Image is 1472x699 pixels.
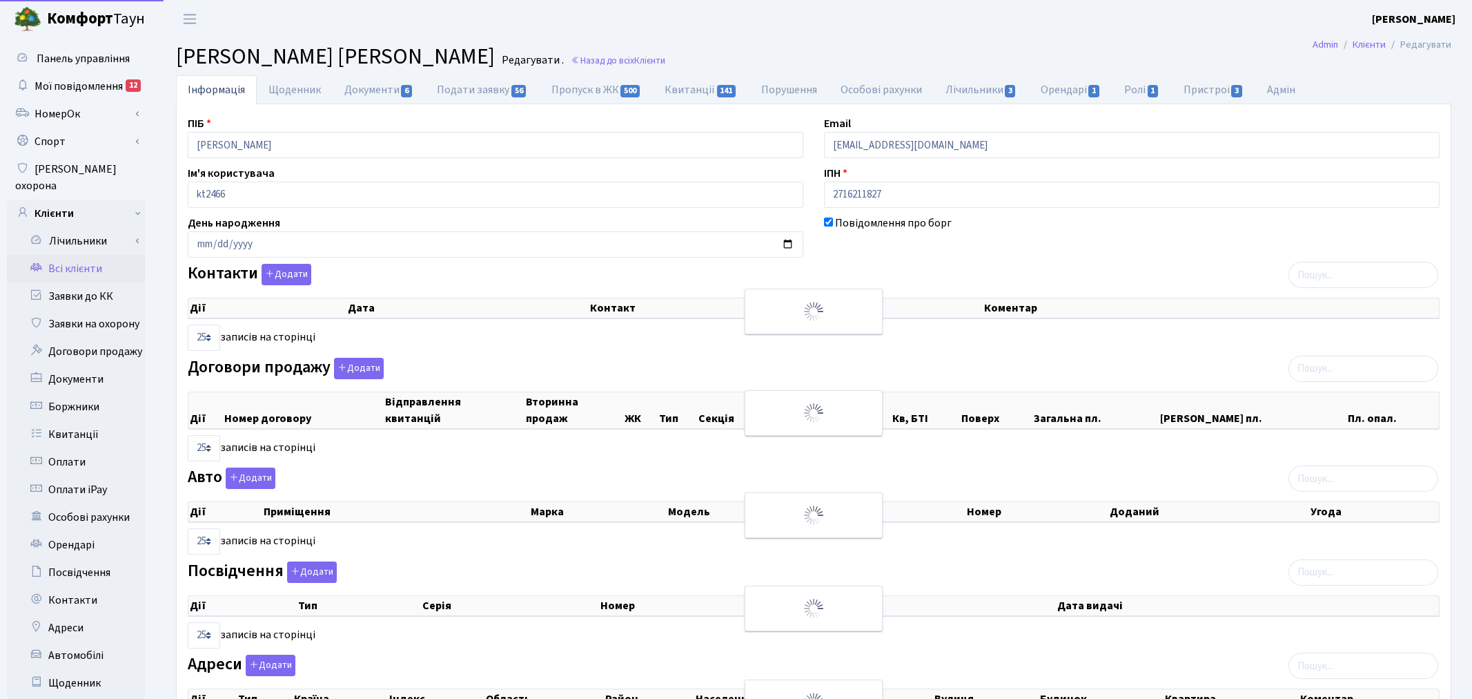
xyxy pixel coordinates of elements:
select: записів на сторінці [188,435,220,461]
img: Обробка... [803,504,825,526]
a: Щоденник [7,669,145,697]
label: записів на сторінці [188,325,315,351]
span: 6 [401,85,412,97]
div: 12 [126,79,141,92]
input: Пошук... [1288,466,1438,492]
label: Повідомлення про борг [835,215,952,231]
a: Документи [333,75,425,104]
span: Таун [47,8,145,31]
th: Марка [529,502,667,521]
button: Контакти [262,264,311,285]
th: Відправлення квитанцій [384,392,524,428]
img: Обробка... [803,402,825,424]
span: Клієнти [634,54,665,67]
a: Заявки до КК [7,283,145,310]
label: Авто [188,468,275,489]
a: Додати [284,559,337,583]
a: Адреси [7,614,145,642]
span: 1 [1088,85,1099,97]
th: Кв, БТІ [891,392,960,428]
a: Додати [331,355,384,379]
label: записів на сторінці [188,435,315,461]
input: Пошук... [1288,559,1438,586]
a: Додати [258,262,311,286]
button: Посвідчення [287,562,337,583]
a: Оплати iPay [7,476,145,504]
a: Боржники [7,393,145,421]
th: Номер [965,502,1108,521]
input: Пошук... [1288,262,1438,288]
select: записів на сторінці [188,528,220,555]
a: Заявки на охорону [7,310,145,338]
select: записів на сторінці [188,622,220,649]
th: Загальна пл. [1032,392,1158,428]
a: Назад до всіхКлієнти [571,54,665,67]
a: Панель управління [7,45,145,73]
th: Угода [1309,502,1439,521]
a: Клієнти [1353,37,1386,52]
a: Додати [222,466,275,490]
a: Оплати [7,448,145,476]
th: Пл. опал. [1346,392,1439,428]
th: Дії [188,502,262,521]
a: Клієнти [7,200,145,227]
span: Панель управління [37,51,130,66]
label: Контакти [188,264,311,285]
th: Дії [188,392,223,428]
th: Вторинна продаж [524,392,623,428]
label: записів на сторінці [188,622,315,649]
a: Особові рахунки [7,504,145,531]
span: 1 [1148,85,1159,97]
span: 141 [717,85,736,97]
a: Лічильники [934,75,1029,104]
a: Пристрої [1172,75,1255,104]
a: Контакти [7,586,145,614]
th: Колір [838,502,965,521]
b: Комфорт [47,8,113,30]
th: Контакт [589,298,983,318]
input: Пошук... [1288,356,1438,382]
b: [PERSON_NAME] [1372,12,1455,27]
a: Документи [7,365,145,393]
a: Всі клієнти [7,255,145,283]
th: Номер договору [223,392,384,428]
a: Автомобілі [7,642,145,669]
img: Обробка... [803,597,825,620]
a: Додати [242,653,295,677]
img: Обробка... [803,300,825,323]
th: Дії [188,298,346,318]
th: Поверх [960,392,1033,428]
a: Посвідчення [7,559,145,586]
a: Договори продажу [7,338,145,365]
label: Адреси [188,655,295,676]
a: [PERSON_NAME] [1372,11,1455,28]
th: Дата видачі [1056,596,1439,615]
th: ЖК [623,392,658,428]
th: Тип [297,596,421,615]
button: Адреси [246,655,295,676]
label: Email [824,115,851,132]
th: Коментар [983,298,1439,318]
a: Адмін [1255,75,1307,104]
th: Дата [346,298,589,318]
a: НомерОк [7,100,145,128]
th: Серія [421,596,599,615]
span: [PERSON_NAME] [PERSON_NAME] [176,41,495,73]
span: Мої повідомлення [35,79,123,94]
th: Доданий [1108,502,1309,521]
label: Ім'я користувача [188,165,275,182]
th: Номер [599,596,808,615]
a: Інформація [176,75,257,104]
img: logo.png [14,6,41,33]
th: Приміщення [262,502,529,521]
a: Лічильники [16,227,145,255]
a: Орендарі [7,531,145,559]
span: 500 [620,85,640,97]
button: Переключити навігацію [173,8,207,30]
a: Орендарі [1029,75,1112,104]
span: 56 [511,85,527,97]
span: 3 [1005,85,1016,97]
a: Мої повідомлення12 [7,73,145,100]
th: Секція [697,392,766,428]
button: Авто [226,468,275,489]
